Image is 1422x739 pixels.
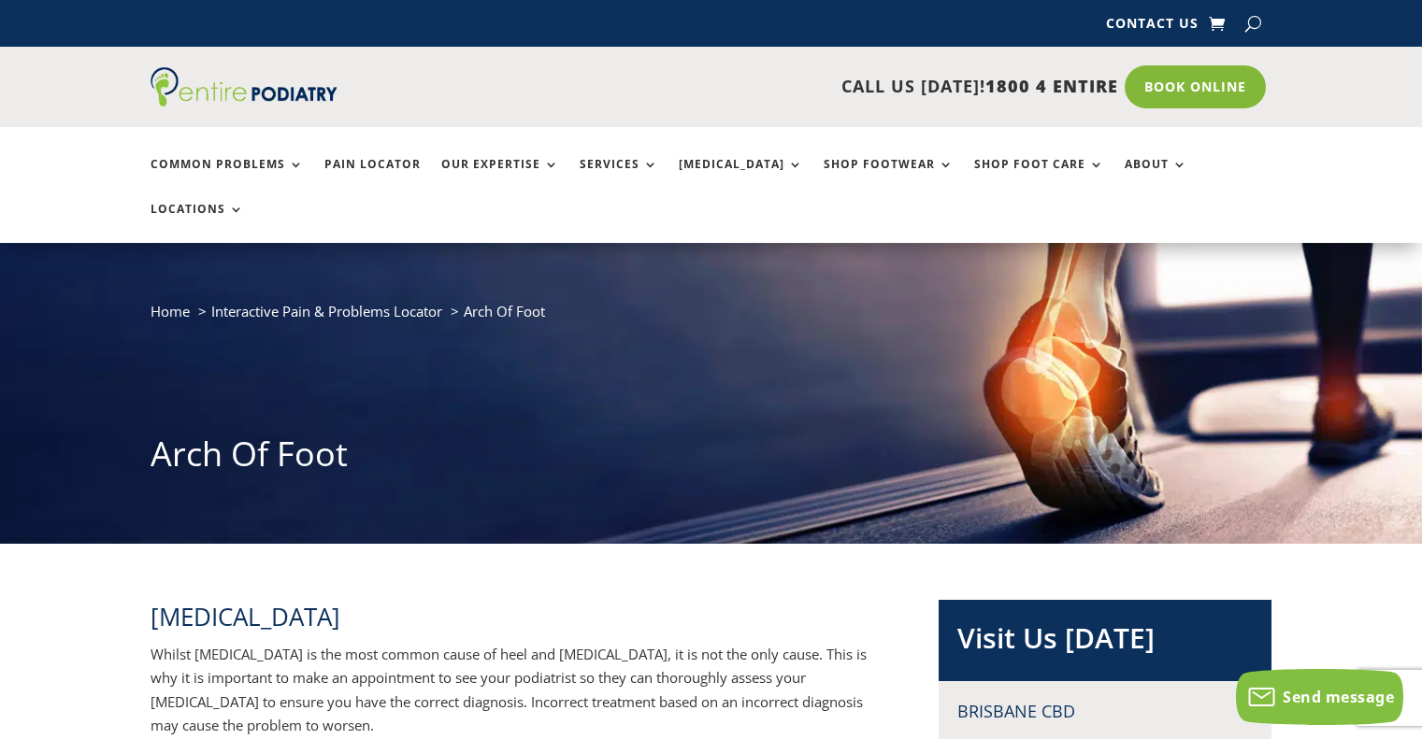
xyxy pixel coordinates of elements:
span: [MEDICAL_DATA] [151,600,340,633]
span: Arch Of Foot [464,302,545,320]
a: Shop Footwear [824,158,954,198]
a: About [1125,158,1187,198]
a: Services [580,158,658,198]
a: Pain Locator [324,158,421,198]
span: Send message [1283,687,1394,707]
a: Shop Foot Care [974,158,1104,198]
h4: Brisbane CBD [957,700,1253,723]
a: Common Problems [151,158,304,198]
span: Whilst [MEDICAL_DATA] is the most common cause of heel and [MEDICAL_DATA], it is not the only cau... [151,645,867,735]
a: Book Online [1125,65,1266,108]
a: Our Expertise [441,158,559,198]
h2: Visit Us [DATE] [957,618,1253,667]
button: Send message [1236,669,1403,725]
img: logo (1) [151,67,338,107]
nav: breadcrumb [151,299,1272,337]
span: 1800 4 ENTIRE [985,75,1118,97]
p: CALL US [DATE]! [409,75,1118,99]
a: Entire Podiatry [151,92,338,110]
a: Home [151,302,190,320]
a: Interactive Pain & Problems Locator [211,302,442,320]
a: Locations [151,203,244,243]
a: [MEDICAL_DATA] [679,158,803,198]
h1: Arch Of Foot [151,431,1272,487]
a: Contact Us [1106,17,1199,37]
